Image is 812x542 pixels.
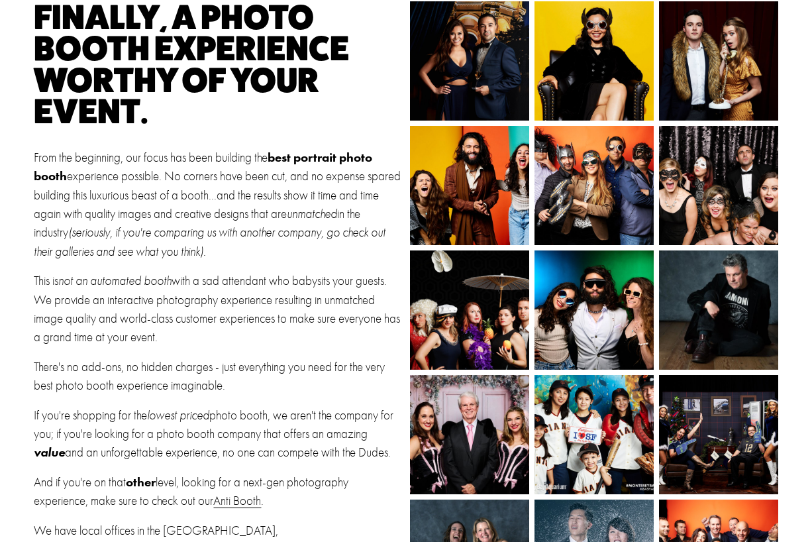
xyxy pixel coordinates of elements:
img: Prescott'sBday0949.jpg [365,1,544,121]
p: From the beginning, our focus has been building the experience possible. No corners have been cut... [34,148,402,261]
img: Google1230238.jpg [380,250,558,370]
img: SEAMLESS-PURPLEREDORANGE6.jpg [504,250,675,370]
em: value [34,445,65,460]
strong: other [126,474,156,490]
img: 23-13_Nextdoor Bimbo37912.jpg [599,1,778,121]
em: (seriously, if you're comparing us with another company, go check out their galleries and see wha... [34,225,388,258]
img: 13-45_180523_Pure_18-05-24_17865.jpg [517,126,693,245]
img: 241214_Wall&CeilingAllianceHolidayParty9164_Cover.jpg [368,375,580,494]
img: MBA_FanFest16952 (2).jpg [504,375,683,494]
em: not an automated booth [58,274,172,288]
img: shoot_288.jpg [380,126,559,245]
p: If you're shopping for the photo booth, we aren't the company for you; if you're looking for a ph... [34,406,402,462]
h1: finally, a photo booth experience worthy of your event. [34,1,402,127]
p: And if you're on that level, looking for a next-gen photography experience, make sure to check ou... [34,473,402,511]
em: unmatched [287,207,337,221]
p: This is with a sad attendant who babysits your guests. We provide an interactive photography expe... [34,272,402,347]
a: Anti Booth [213,494,261,508]
img: 2D_STL_AM_0241.jpg [623,126,802,245]
img: Vandy_0312.jpg [626,250,778,370]
p: There's no add-ons, no hidden charges - just everything you need for the very best photo booth ex... [34,358,402,396]
em: lowest priced [147,408,209,423]
img: Delta-17-12-19-8733.jpg [632,375,805,494]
